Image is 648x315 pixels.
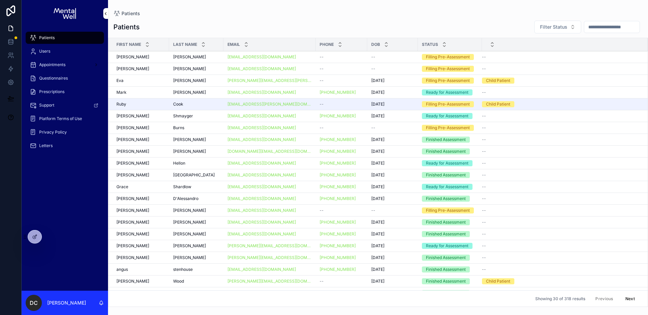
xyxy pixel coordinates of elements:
a: [EMAIL_ADDRESS][PERSON_NAME][DOMAIN_NAME] [227,102,312,107]
div: Finished Assessment [426,278,466,284]
a: -- [371,66,414,71]
a: Support [26,99,104,111]
a: [EMAIL_ADDRESS][DOMAIN_NAME] [227,208,312,213]
a: [PERSON_NAME] [116,66,165,71]
a: Finished Assessment [422,148,478,154]
a: -- [320,208,363,213]
span: [PERSON_NAME] [116,125,149,131]
span: [DATE] [371,78,384,83]
a: Patients [113,10,140,17]
a: [PERSON_NAME][EMAIL_ADDRESS][PERSON_NAME][DOMAIN_NAME] [227,78,312,83]
div: Filling Pre-Assessment [426,66,470,72]
a: Ready for Assessment [422,160,478,166]
span: -- [482,243,486,249]
a: [EMAIL_ADDRESS][DOMAIN_NAME] [227,196,312,201]
a: [PERSON_NAME][EMAIL_ADDRESS][DOMAIN_NAME] [227,243,312,249]
a: [EMAIL_ADDRESS][DOMAIN_NAME] [227,220,296,225]
a: [PERSON_NAME] [173,78,219,83]
span: [PERSON_NAME] [173,208,206,213]
span: Wood [173,279,184,284]
a: [DATE] [371,113,414,119]
a: Burns [173,125,219,131]
span: [PERSON_NAME] [116,279,149,284]
a: [PERSON_NAME] [116,149,165,154]
a: [PERSON_NAME] [116,113,165,119]
span: -- [482,66,486,71]
a: Finished Assessment [422,172,478,178]
span: -- [482,255,486,260]
div: Filling Pre-Assessment [426,101,470,107]
button: Select Button [534,21,581,33]
span: Mark [116,90,127,95]
a: Patients [26,32,104,44]
a: [PERSON_NAME] [173,231,219,237]
div: Finished Assessment [426,196,466,202]
a: angus [116,267,165,272]
span: [PERSON_NAME] [116,172,149,178]
a: [EMAIL_ADDRESS][DOMAIN_NAME] [227,125,312,131]
a: [PERSON_NAME][EMAIL_ADDRESS][DOMAIN_NAME] [227,255,312,260]
a: [PERSON_NAME] [173,66,219,71]
span: [PERSON_NAME] [173,149,206,154]
a: [EMAIL_ADDRESS][DOMAIN_NAME] [227,137,296,142]
a: -- [371,208,414,213]
div: Finished Assessment [426,148,466,154]
a: Privacy Policy [26,126,104,138]
a: Finished Assessment [422,196,478,202]
a: [PERSON_NAME] [116,220,165,225]
span: Patients [122,10,140,17]
a: Ready for Assessment [422,184,478,190]
span: -- [371,54,375,60]
a: -- [320,66,363,71]
a: Ready for Assessment [422,243,478,249]
span: -- [482,137,486,142]
span: -- [320,54,324,60]
a: Prescriptions [26,86,104,98]
a: [DATE] [371,78,414,83]
a: Ready for Assessment [422,113,478,119]
a: -- [482,231,640,237]
span: [PERSON_NAME] [116,243,149,249]
a: [EMAIL_ADDRESS][DOMAIN_NAME] [227,231,296,237]
a: Appointments [26,59,104,71]
span: -- [320,102,324,107]
span: [PERSON_NAME] [116,54,149,60]
span: D'Alessandro [173,196,198,201]
a: -- [320,102,363,107]
div: Finished Assessment [426,231,466,237]
a: [PERSON_NAME] [116,137,165,142]
a: [PERSON_NAME] [173,90,219,95]
a: [PHONE_NUMBER] [320,149,356,154]
a: [PHONE_NUMBER] [320,243,356,249]
a: [PHONE_NUMBER] [320,196,356,201]
a: -- [482,149,640,154]
span: Eva [116,78,124,83]
a: [EMAIL_ADDRESS][DOMAIN_NAME] [227,90,312,95]
a: [PERSON_NAME] [116,196,165,201]
span: Patients [39,35,55,40]
span: [PERSON_NAME] [116,231,149,237]
span: Appointments [39,62,65,67]
span: [DATE] [371,220,384,225]
a: Ready for Assessment [422,89,478,95]
a: [DATE] [371,220,414,225]
a: -- [482,125,640,131]
div: Filling Pre-Assessment [426,125,470,131]
a: Grace [116,184,165,190]
a: Eva [116,78,165,83]
a: [PHONE_NUMBER] [320,137,356,142]
a: [PERSON_NAME] [116,125,165,131]
a: [PHONE_NUMBER] [320,231,363,237]
a: Finished Assessment [422,231,478,237]
a: [PHONE_NUMBER] [320,220,363,225]
a: [PHONE_NUMBER] [320,161,363,166]
a: -- [482,267,640,272]
a: Filling Pre-Assessment [422,66,478,72]
a: [PHONE_NUMBER] [320,184,363,190]
div: Filling Pre-Assessment [426,207,470,213]
a: [EMAIL_ADDRESS][DOMAIN_NAME] [227,172,296,178]
a: Shmayger [173,113,219,119]
a: [EMAIL_ADDRESS][DOMAIN_NAME] [227,184,312,190]
a: Shardlow [173,184,219,190]
a: Filling Pre-Assessment [422,78,478,84]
